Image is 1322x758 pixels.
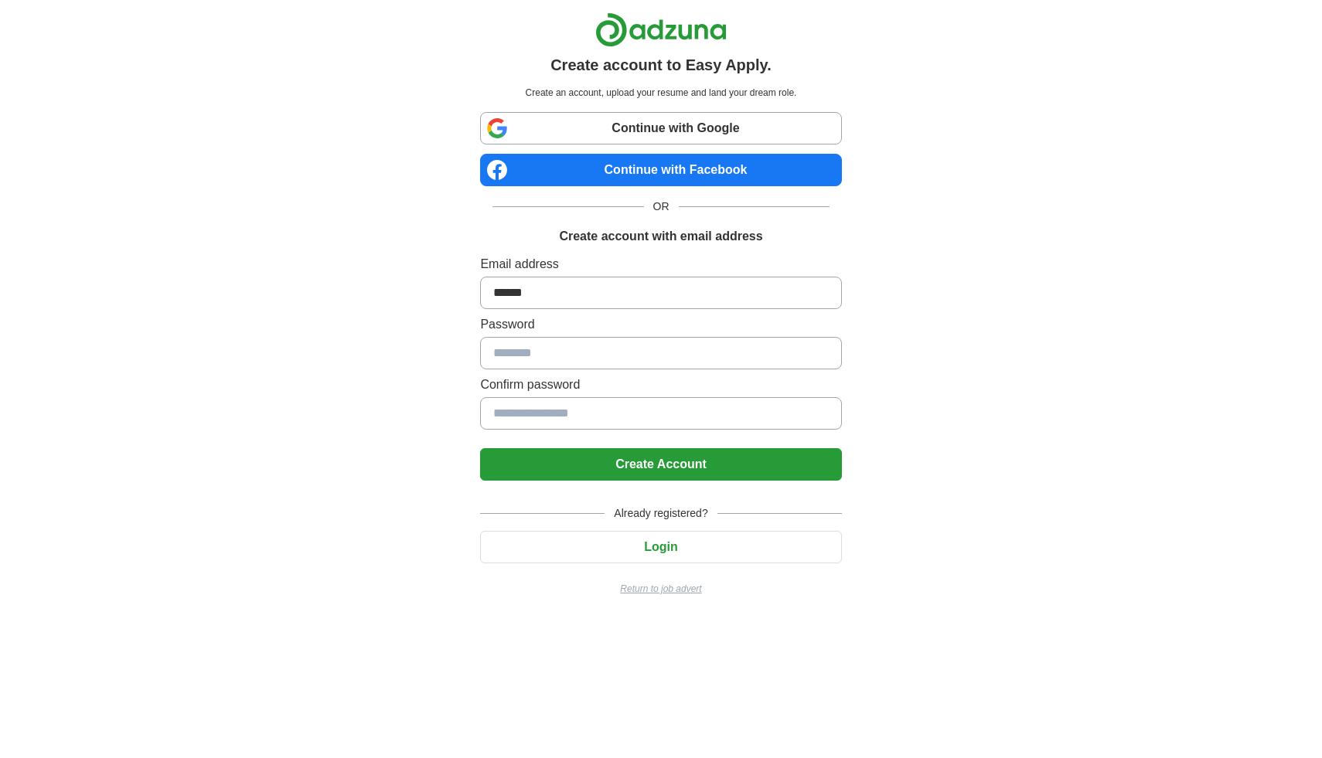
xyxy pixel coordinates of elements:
[480,315,841,334] label: Password
[480,531,841,563] button: Login
[480,112,841,144] a: Continue with Google
[480,582,841,596] a: Return to job advert
[480,448,841,481] button: Create Account
[605,505,717,522] span: Already registered?
[480,255,841,274] label: Email address
[480,540,841,553] a: Login
[480,376,841,394] label: Confirm password
[595,12,727,47] img: Adzuna logo
[644,199,679,215] span: OR
[483,86,838,100] p: Create an account, upload your resume and land your dream role.
[480,154,841,186] a: Continue with Facebook
[559,227,762,246] h1: Create account with email address
[550,53,772,76] h1: Create account to Easy Apply.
